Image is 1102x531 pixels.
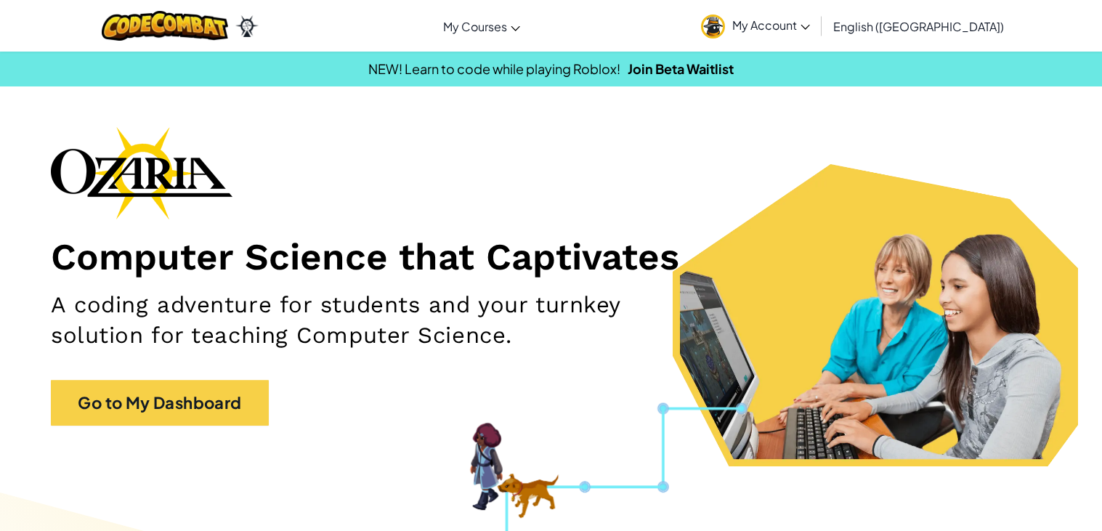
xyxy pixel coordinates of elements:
span: NEW! Learn to code while playing Roblox! [368,60,620,77]
a: My Courses [436,7,527,46]
h1: Computer Science that Captivates [51,234,1051,279]
img: avatar [701,15,725,38]
span: My Account [732,17,810,33]
a: English ([GEOGRAPHIC_DATA]) [826,7,1011,46]
a: Go to My Dashboard [51,380,269,426]
h2: A coding adventure for students and your turnkey solution for teaching Computer Science. [51,290,721,351]
img: Ozaria branding logo [51,126,232,219]
a: Join Beta Waitlist [628,60,734,77]
img: CodeCombat logo [102,11,229,41]
a: My Account [694,3,817,49]
img: Ozaria [235,15,259,37]
span: English ([GEOGRAPHIC_DATA]) [833,19,1004,34]
span: My Courses [443,19,507,34]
